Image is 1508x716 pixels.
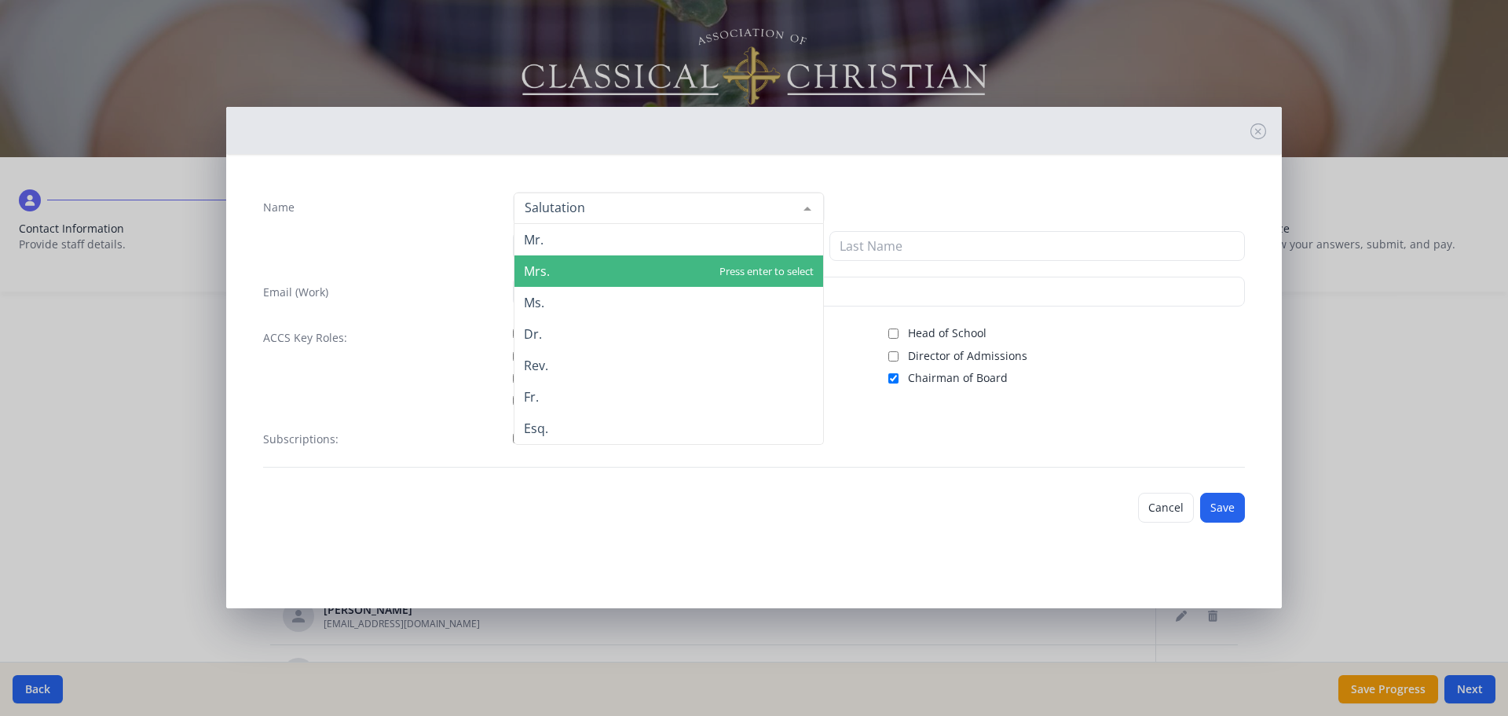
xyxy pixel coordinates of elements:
span: Fr. [524,388,539,406]
label: ACCS Key Roles: [263,330,347,346]
span: Rev. [524,357,548,374]
span: Mrs. [524,263,550,280]
input: Chairman of Board [888,373,899,384]
button: Save [1200,493,1245,523]
label: Name [263,200,295,215]
span: Mr. [524,231,544,248]
button: Cancel [1138,493,1194,523]
input: Public Contact [513,351,523,362]
input: Head of School [888,329,899,339]
input: ACCS Account Manager [513,329,523,339]
span: Esq. [524,420,548,437]
input: contact@site.com [513,277,1246,307]
span: Director of Admissions [908,348,1027,364]
input: Salutation [521,200,792,215]
input: Board Member [513,373,523,384]
span: Chairman of Board [908,370,1008,386]
input: TCD Magazine [513,433,523,443]
input: Billing Contact [513,395,523,406]
input: Last Name [829,231,1245,261]
input: First Name [513,231,823,261]
input: Director of Admissions [888,351,899,362]
span: Head of School [908,325,986,341]
label: Email (Work) [263,285,328,300]
span: Dr. [524,325,542,343]
span: Ms. [524,294,544,311]
label: Subscriptions: [263,431,339,447]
